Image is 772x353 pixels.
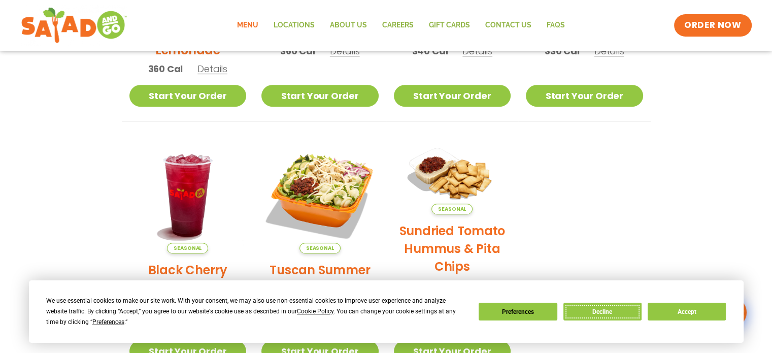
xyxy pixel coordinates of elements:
a: FAQs [539,14,573,37]
button: Accept [648,303,726,320]
span: 360 Cal [148,62,183,76]
a: Menu [229,14,266,37]
a: Start Your Order [394,85,511,107]
span: Details [594,45,624,57]
span: Seasonal [167,243,208,253]
span: 360 Cal [280,44,315,58]
span: ORDER NOW [684,19,741,31]
div: Cookie Consent Prompt [29,280,744,343]
button: Preferences [479,303,557,320]
img: new-SAG-logo-768×292 [21,5,128,46]
a: About Us [322,14,375,37]
a: GIFT CARDS [421,14,478,37]
a: Locations [266,14,322,37]
a: Start Your Order [129,85,247,107]
span: 330 Cal [545,44,580,58]
div: We use essential cookies to make our site work. With your consent, we may also use non-essential ... [46,296,466,328]
a: Start Your Order [261,85,379,107]
img: Product photo for Sundried Tomato Hummus & Pita Chips [394,137,511,215]
button: Decline [563,303,642,320]
span: Details [330,45,360,57]
a: Contact Us [478,14,539,37]
a: Start Your Order [526,85,643,107]
span: Details [462,279,492,292]
span: Seasonal [431,204,473,214]
a: Careers [375,14,421,37]
img: Product photo for Tuscan Summer Salad [261,137,379,254]
span: 280 Cal [412,278,448,292]
h2: Black Cherry Orchard Lemonade [129,261,247,314]
span: Seasonal [299,243,341,253]
span: Details [197,62,227,75]
span: Preferences [92,318,124,326]
nav: Menu [229,14,573,37]
span: Details [462,45,492,57]
h2: Sundried Tomato Hummus & Pita Chips [394,222,511,275]
h2: Tuscan Summer Salad [261,261,379,297]
img: Product photo for Black Cherry Orchard Lemonade [129,137,247,254]
span: 340 Cal [412,44,448,58]
span: Cookie Policy [297,308,333,315]
a: ORDER NOW [674,14,751,37]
